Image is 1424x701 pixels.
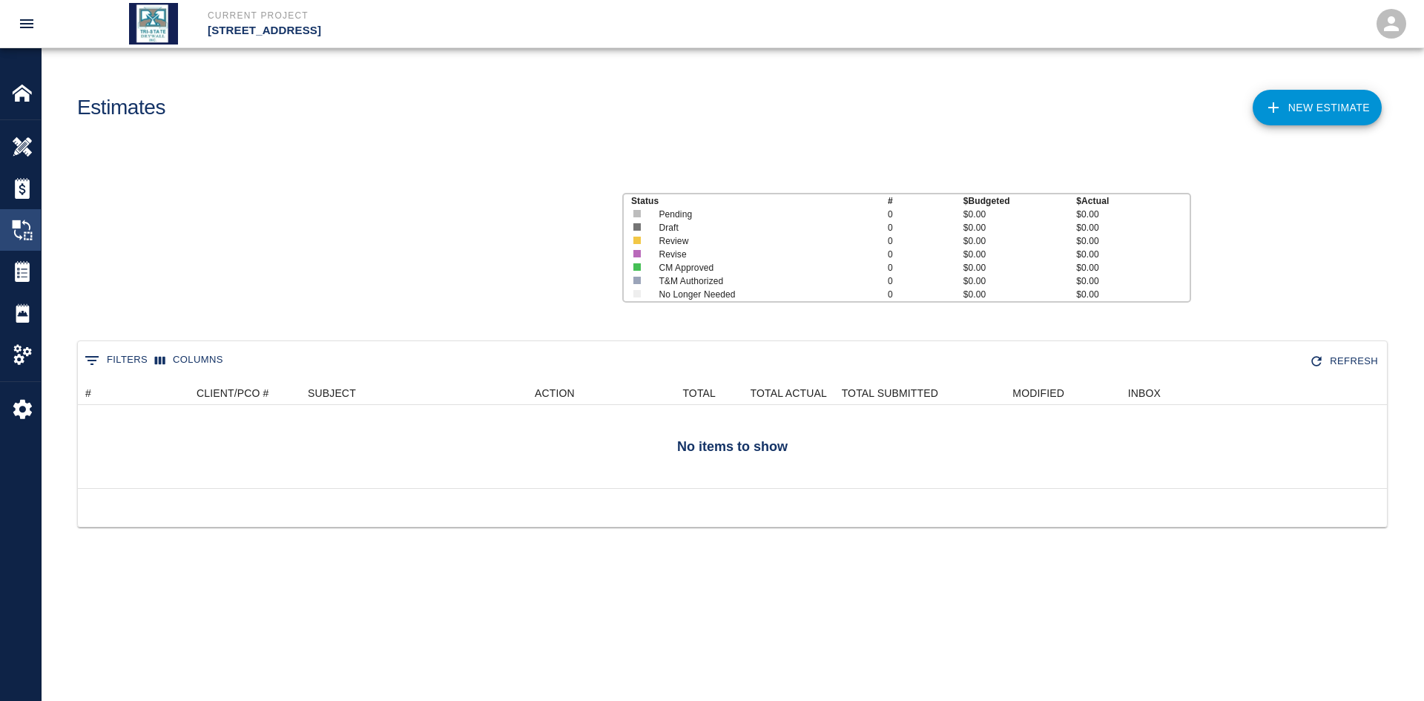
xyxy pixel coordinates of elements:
[659,221,817,234] p: Draft
[834,381,946,405] div: TOTAL SUBMITTED
[208,22,792,39] p: [STREET_ADDRESS]
[1076,248,1190,261] p: $0.00
[85,381,91,405] div: #
[197,381,269,405] div: CLIENT/PCO #
[723,381,834,405] div: TOTAL ACTUAL
[659,208,817,221] p: Pending
[631,194,888,208] p: Status
[963,221,1077,234] p: $0.00
[129,3,178,45] img: Tri State Drywall
[81,349,151,372] button: Show filters
[1306,349,1384,375] button: Refresh
[151,349,227,372] button: Select columns
[1076,221,1190,234] p: $0.00
[1076,288,1190,301] p: $0.00
[888,274,963,288] p: 0
[659,288,817,301] p: No Longer Needed
[963,234,1077,248] p: $0.00
[682,381,716,405] div: TOTAL
[189,381,300,405] div: CLIENT/PCO #
[963,261,1077,274] p: $0.00
[888,208,963,221] p: 0
[888,261,963,274] p: 0
[208,9,792,22] p: Current Project
[1350,630,1424,701] iframe: Chat Widget
[1306,349,1384,375] div: Refresh the list
[308,381,356,405] div: SUBJECT
[946,381,1072,405] div: MODIFIED
[963,288,1077,301] p: $0.00
[888,288,963,301] p: 0
[888,248,963,261] p: 0
[963,248,1077,261] p: $0.00
[1253,90,1382,125] a: NEW ESTIMATE
[659,248,817,261] p: Revise
[78,381,189,405] div: #
[1072,381,1168,405] div: INBOX
[1076,194,1190,208] p: $ Actual
[842,381,938,405] div: TOTAL SUBMITTED
[659,274,817,288] p: T&M Authorized
[300,381,486,405] div: SUBJECT
[1076,274,1190,288] p: $0.00
[888,221,963,234] p: 0
[888,194,963,208] p: #
[963,208,1077,221] p: $0.00
[1076,234,1190,248] p: $0.00
[963,274,1077,288] p: $0.00
[1128,381,1161,405] div: INBOX
[888,234,963,248] p: 0
[1076,261,1190,274] p: $0.00
[486,381,619,405] div: ACTION
[1012,381,1064,405] div: MODIFIED
[619,381,723,405] div: TOTAL
[77,96,165,120] h1: Estimates
[9,6,44,42] button: open drawer
[751,381,827,405] div: TOTAL ACTUAL
[963,194,1077,208] p: $ Budgeted
[1076,208,1190,221] p: $0.00
[659,234,817,248] p: Review
[535,381,575,405] div: ACTION
[659,261,817,274] p: CM Approved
